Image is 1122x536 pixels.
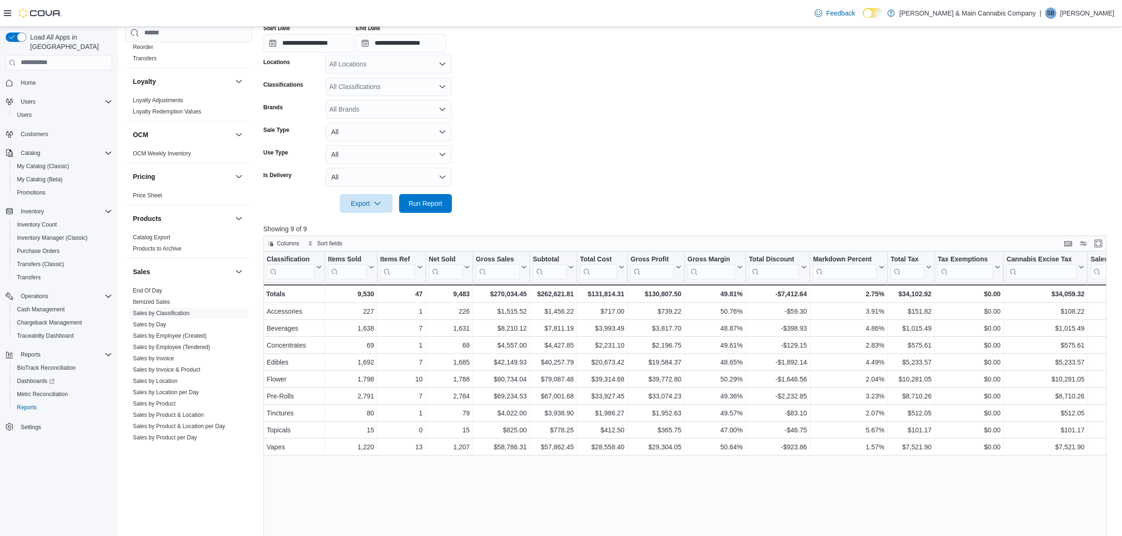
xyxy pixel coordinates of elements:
span: BioTrack Reconciliation [17,364,76,372]
span: Reports [21,351,41,358]
div: Items Ref [380,255,415,264]
div: 226 [429,306,470,317]
div: Total Tax [891,255,924,279]
span: Price Sheet [133,192,162,199]
h3: Sales [133,267,150,276]
button: Cannabis Excise Tax [1007,255,1084,279]
div: 68 [429,340,470,351]
span: Feedback [826,8,855,18]
div: 48.87% [688,323,743,334]
span: OCM Weekly Inventory [133,150,191,157]
span: Inventory Count [17,221,57,228]
button: Loyalty [133,77,231,86]
a: Settings [17,422,45,433]
button: Gross Sales [476,255,527,279]
div: $7,811.19 [533,323,574,334]
a: Customers [17,129,52,140]
button: Display options [1078,238,1089,249]
span: Customers [17,128,112,140]
div: Gross Profit [631,255,674,264]
div: 2.83% [813,340,884,351]
button: Metrc Reconciliation [9,388,116,401]
div: $2,196.75 [631,340,681,351]
a: Dashboards [9,374,116,388]
button: Inventory Manager (Classic) [9,231,116,244]
button: Export [340,194,393,213]
div: $0.00 [938,340,1000,351]
button: OCM [233,129,245,140]
div: $575.61 [891,340,932,351]
div: $4,557.00 [476,340,527,351]
div: $131,814.31 [580,288,624,300]
div: $0.00 [938,323,1000,334]
button: Subtotal [533,255,574,279]
a: Sales by Product per Day [133,434,197,441]
span: Traceabilty Dashboard [17,332,74,340]
div: $3,817.70 [631,323,681,334]
button: Operations [17,291,52,302]
div: 9,483 [429,288,470,300]
button: Open list of options [439,83,446,90]
a: End Of Day [133,287,162,294]
a: Reports [13,402,41,413]
div: 1,692 [328,357,374,368]
span: Users [21,98,35,106]
div: $739.22 [631,306,681,317]
h3: Loyalty [133,77,156,86]
div: Tax Exemptions [938,255,993,279]
button: Classification [267,255,322,279]
span: Metrc Reconciliation [17,390,68,398]
button: Columns [264,238,303,249]
div: Items Sold [328,255,367,264]
div: Subtotal [533,255,566,279]
label: Classifications [263,81,303,89]
a: Purchase Orders [13,245,64,257]
div: $262,621.81 [533,288,574,300]
div: -$7,412.64 [749,288,807,300]
button: Users [2,95,116,108]
span: Itemized Sales [133,298,170,306]
a: Sales by Employee (Tendered) [133,344,210,350]
span: Reports [17,404,37,411]
div: Cannabis Excise Tax [1007,255,1077,279]
button: All [326,122,452,141]
div: Pricing [125,190,252,205]
span: BioTrack Reconciliation [13,362,112,374]
span: Load All Apps in [GEOGRAPHIC_DATA] [26,32,112,51]
a: My Catalog (Beta) [13,174,66,185]
button: Transfers [9,271,116,284]
span: Promotions [13,187,112,198]
span: My Catalog (Beta) [17,176,63,183]
div: 1 [380,340,423,351]
span: Dashboards [13,375,112,387]
span: Reorder [133,43,153,51]
div: Gross Sales [476,255,519,279]
span: Transfers (Classic) [17,260,64,268]
div: $34,102.92 [891,288,932,300]
a: Itemized Sales [133,299,170,305]
div: Accessories [267,306,322,317]
div: 49.61% [688,340,743,351]
div: $151.82 [891,306,932,317]
a: Inventory Manager (Classic) [13,232,91,244]
div: 227 [328,306,374,317]
span: Export [345,194,387,213]
h3: OCM [133,130,148,139]
div: Items Sold [328,255,367,279]
span: Traceabilty Dashboard [13,330,112,341]
div: Total Discount [749,255,799,264]
button: Run Report [399,194,452,213]
span: Inventory Manager (Classic) [13,232,112,244]
button: Chargeback Management [9,316,116,329]
span: Loyalty Adjustments [133,97,183,104]
div: $0.00 [938,288,1000,300]
div: 3.91% [813,306,884,317]
button: Catalog [2,146,116,160]
button: Markdown Percent [813,255,884,279]
a: Transfers [133,55,156,62]
button: Inventory [2,205,116,218]
img: Cova [19,8,61,18]
div: 2.75% [813,288,884,300]
a: Promotions [13,187,49,198]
